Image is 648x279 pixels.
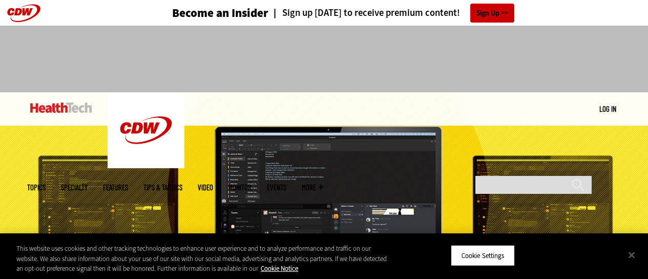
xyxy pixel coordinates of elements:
a: CDW [108,160,184,171]
img: Home [30,103,92,113]
div: User menu [599,104,616,114]
button: Close [620,244,643,266]
a: Features [103,184,128,191]
a: MonITor [228,184,252,191]
span: Specialty [61,184,88,191]
a: Video [198,184,213,191]
a: Become an Insider [134,7,268,19]
a: Log in [599,104,616,113]
a: Events [267,184,286,191]
button: Cookie Settings [451,245,515,266]
iframe: advertisement [138,36,511,82]
img: Home [108,92,184,168]
a: Sign Up [470,4,514,23]
h3: Become an Insider [172,7,268,19]
a: Sign up [DATE] to receive premium content! [268,8,460,18]
span: Topics [27,184,46,191]
a: Tips & Tactics [143,184,182,191]
div: This website uses cookies and other tracking technologies to enhance user experience and to analy... [16,244,389,274]
span: More [302,184,323,191]
a: More information about your privacy [261,264,298,273]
